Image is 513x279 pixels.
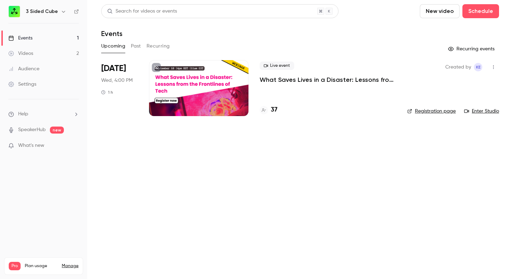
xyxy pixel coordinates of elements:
[271,105,277,115] h4: 37
[445,43,499,55] button: Recurring events
[101,90,113,95] div: 1 h
[8,81,36,88] div: Settings
[407,108,456,115] a: Registration page
[420,4,460,18] button: New video
[18,142,44,149] span: What's new
[9,6,20,17] img: 3 Sided Cube
[8,110,79,118] li: help-dropdown-opener
[101,77,133,84] span: Wed, 4:00 PM
[260,62,294,70] span: Live event
[260,105,277,115] a: 37
[476,63,481,71] span: KE
[9,262,21,270] span: Pro
[474,63,482,71] span: Krystal Ellison
[101,60,138,116] div: Sep 10 Wed, 4:00 PM (Europe/London)
[101,41,125,52] button: Upcoming
[8,50,33,57] div: Videos
[462,4,499,18] button: Schedule
[101,63,126,74] span: [DATE]
[70,143,79,149] iframe: Noticeable Trigger
[445,63,471,71] span: Created by
[25,263,58,269] span: Plan usage
[131,41,141,52] button: Past
[107,8,177,15] div: Search for videos or events
[50,127,64,134] span: new
[18,110,28,118] span: Help
[260,76,396,84] a: What Saves Lives in a Disaster: Lessons from the Frontlines of Tech
[464,108,499,115] a: Enter Studio
[147,41,170,52] button: Recurring
[101,29,122,38] h1: Events
[18,126,46,134] a: SpeakerHub
[26,8,58,15] h6: 3 Sided Cube
[8,65,39,72] div: Audience
[62,263,79,269] a: Manage
[8,35,32,42] div: Events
